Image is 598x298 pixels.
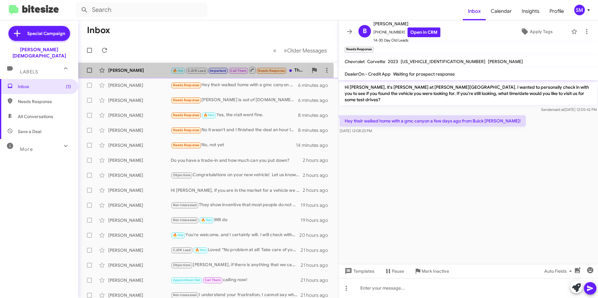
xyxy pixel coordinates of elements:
nav: Page navigation example [270,44,331,57]
button: Apply Tags [504,26,568,37]
span: Call Them [230,69,246,73]
div: 19 hours ago [301,217,333,223]
div: 2 hours ago [303,187,333,193]
div: 19 hours ago [301,202,333,208]
div: 6 minutes ago [298,82,333,88]
span: All Conversations [18,113,53,120]
div: No, not yet [171,142,296,149]
div: [PERSON_NAME] [108,247,171,253]
button: Pause [379,266,409,277]
span: » [284,47,287,54]
div: Hi [PERSON_NAME], if you are in the market for a vehicle we are here and happy to help. Are you l... [171,187,303,193]
span: CJDR Lead [188,69,206,73]
a: Special Campaign [8,26,70,41]
div: [PERSON_NAME] is out of [DOMAIN_NAME]. Thank you [171,97,298,104]
button: Next [280,44,331,57]
div: Will do [171,216,301,224]
div: [PERSON_NAME] [108,262,171,268]
button: Previous [269,44,280,57]
p: Hey their walked home with a gmc canyon a few days ago from Buick [PERSON_NAME]! [340,115,526,127]
span: [DATE] 12:08:23 PM [340,128,372,133]
div: You're welcome, and I certainly will. I will check with our trade and inventory specialist about ... [171,231,299,239]
div: 21 hours ago [301,277,333,283]
div: calling now! [171,276,301,284]
span: 14-30 Day Old Leads [373,37,440,43]
span: Save a Deal [18,128,41,135]
span: Not-Interested [173,293,197,297]
span: Waiting for prospect response [393,71,455,77]
span: Important [210,69,226,73]
span: Special Campaign [27,30,65,37]
span: Appointment Set [173,278,200,282]
p: Hi [PERSON_NAME], it's [PERSON_NAME] at [PERSON_NAME][GEOGRAPHIC_DATA]. I wanted to personally ch... [340,82,597,105]
div: [PERSON_NAME], if there is anything that we can assist you with, please let us know. [171,261,301,269]
span: [PERSON_NAME] [373,20,440,27]
span: Needs Response [173,113,200,117]
span: Mark Inactive [422,266,449,277]
div: [PERSON_NAME] [108,112,171,118]
span: Auto Fields [544,266,574,277]
span: 🔥 Hot [195,248,206,252]
span: Needs Response [173,98,200,102]
div: Hey their walked home with a gmc canyon a few days ago from Buick [PERSON_NAME]! [171,82,298,89]
span: 🔥 Hot [173,69,184,73]
a: Open in CRM [408,27,440,37]
span: Needs Response [173,128,200,132]
div: No it wasn't and I finished the deal an hour later at [GEOGRAPHIC_DATA] and jeep [171,127,298,134]
span: 🔥 Hot [201,218,212,222]
span: Inbox [18,83,71,90]
span: Sender [DATE] 12:05:42 PM [541,107,597,112]
button: Templates [338,266,379,277]
div: [PERSON_NAME] [108,157,171,163]
span: Templates [343,266,374,277]
h1: Inbox [87,25,110,35]
span: Not-Interested [173,203,197,207]
div: [PERSON_NAME] [108,67,171,73]
a: Profile [545,2,569,20]
span: Needs Response [173,83,200,87]
span: Pause [392,266,404,277]
div: 8 minutes ago [298,112,333,118]
span: [PHONE_NUMBER] [373,27,440,37]
span: Objections [173,263,191,267]
span: Older Messages [287,47,327,54]
span: [US_VEHICLE_IDENTIFICATION_NUMBER] [401,59,485,64]
div: 20 hours ago [299,232,333,238]
div: Congratulations on your new vehicle! Let us know if we can be of any assistance to you in the fut... [171,171,303,179]
span: Needs Response [173,143,200,147]
button: SM [569,5,591,15]
span: Corvette [367,59,385,64]
span: [PERSON_NAME] [488,59,523,64]
div: [PERSON_NAME] [108,97,171,103]
div: The manager called about a gray rebel at 5% and I never asked about that truck at all [171,66,308,74]
span: Needs Response [18,98,71,105]
span: More [20,147,33,152]
span: DealerOn - Credit App [345,71,391,77]
div: 21 hours ago [301,262,333,268]
span: Needs Response [258,69,285,73]
span: Objections [173,173,191,177]
div: [PERSON_NAME] [108,202,171,208]
span: said at [553,107,564,112]
span: Apply Tags [530,26,553,37]
button: Mark Inactive [409,266,454,277]
span: 🔥 Hot [173,233,184,237]
input: Search [76,2,207,17]
a: Inbox [463,2,486,20]
div: [PERSON_NAME] [108,187,171,193]
div: 2 hours ago [303,157,333,163]
button: Auto Fields [539,266,579,277]
span: « [273,47,276,54]
span: Labels [20,69,38,75]
div: 2 hours ago [303,172,333,178]
span: Not-Interested [173,218,197,222]
div: [PERSON_NAME] [108,217,171,223]
span: Insights [517,2,545,20]
div: Do you have a trade-in and how much can you put down? [171,157,303,163]
div: [PERSON_NAME] [108,127,171,133]
span: 2023 [388,59,398,64]
small: Needs Response [345,47,373,52]
div: [PERSON_NAME] [108,232,171,238]
span: CJDR Lead [173,248,191,252]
